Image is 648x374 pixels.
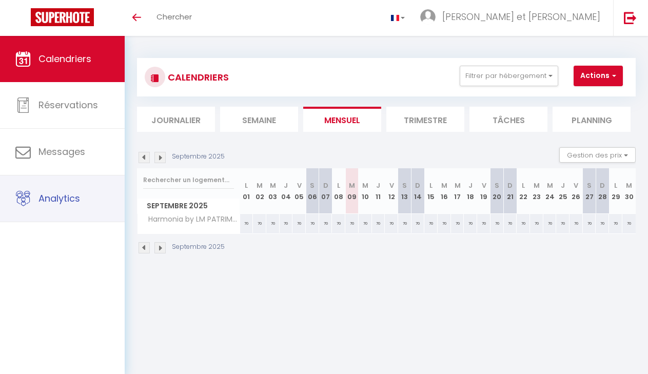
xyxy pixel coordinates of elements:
abbr: S [495,181,499,190]
span: Harmonia by LM PATRIMOINE [139,214,242,225]
li: Semaine [220,107,298,132]
p: Septembre 2025 [172,242,225,252]
input: Rechercher un logement... [143,171,234,189]
th: 04 [280,168,293,214]
li: Trimestre [386,107,464,132]
div: 70 [490,214,504,233]
th: 15 [424,168,438,214]
span: Septembre 2025 [138,199,240,213]
th: 28 [596,168,609,214]
div: 70 [385,214,398,233]
th: 08 [332,168,345,214]
th: 25 [556,168,570,214]
abbr: D [600,181,605,190]
span: [PERSON_NAME] et [PERSON_NAME] [442,10,600,23]
th: 09 [345,168,359,214]
th: 05 [292,168,306,214]
div: 70 [280,214,293,233]
th: 29 [609,168,622,214]
abbr: V [482,181,486,190]
span: Calendriers [38,52,91,65]
abbr: M [626,181,632,190]
div: 70 [292,214,306,233]
abbr: M [534,181,540,190]
div: 70 [438,214,451,233]
th: 13 [398,168,411,214]
abbr: J [468,181,473,190]
th: 07 [319,168,332,214]
abbr: D [415,181,420,190]
th: 21 [504,168,517,214]
abbr: V [297,181,302,190]
button: Filtrer par hébergement [460,66,558,86]
th: 23 [530,168,543,214]
abbr: L [337,181,340,190]
span: Chercher [156,11,192,22]
div: 70 [530,214,543,233]
abbr: L [245,181,248,190]
span: Analytics [38,192,80,205]
abbr: S [587,181,592,190]
img: logout [624,11,637,24]
div: 70 [319,214,332,233]
div: 70 [583,214,596,233]
abbr: L [429,181,433,190]
th: 27 [583,168,596,214]
div: 70 [504,214,517,233]
th: 19 [477,168,490,214]
th: 26 [570,168,583,214]
abbr: J [284,181,288,190]
button: Actions [574,66,623,86]
abbr: M [547,181,553,190]
abbr: M [455,181,461,190]
li: Journalier [137,107,215,132]
div: 70 [345,214,359,233]
div: 70 [266,214,280,233]
abbr: D [323,181,328,190]
abbr: V [574,181,578,190]
th: 20 [490,168,504,214]
abbr: M [270,181,276,190]
div: 70 [253,214,266,233]
abbr: D [507,181,513,190]
div: 70 [411,214,425,233]
th: 02 [253,168,266,214]
th: 30 [622,168,636,214]
div: 70 [372,214,385,233]
th: 06 [306,168,319,214]
div: 70 [306,214,319,233]
div: 70 [464,214,477,233]
div: 70 [596,214,609,233]
div: 70 [451,214,464,233]
abbr: M [441,181,447,190]
th: 18 [464,168,477,214]
div: 70 [609,214,622,233]
abbr: L [522,181,525,190]
th: 01 [240,168,253,214]
div: 70 [517,214,530,233]
div: 70 [424,214,438,233]
th: 11 [372,168,385,214]
li: Mensuel [303,107,381,132]
li: Tâches [469,107,547,132]
abbr: V [389,181,394,190]
img: ... [420,9,436,25]
th: 10 [359,168,372,214]
div: 70 [556,214,570,233]
abbr: S [402,181,407,190]
th: 22 [517,168,530,214]
th: 03 [266,168,280,214]
abbr: M [257,181,263,190]
img: Super Booking [31,8,94,26]
div: 70 [570,214,583,233]
abbr: S [310,181,315,190]
div: 70 [359,214,372,233]
abbr: L [614,181,617,190]
th: 14 [411,168,425,214]
abbr: M [349,181,355,190]
th: 24 [543,168,557,214]
abbr: M [362,181,368,190]
p: Septembre 2025 [172,152,225,162]
div: 70 [240,214,253,233]
span: Messages [38,145,85,158]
